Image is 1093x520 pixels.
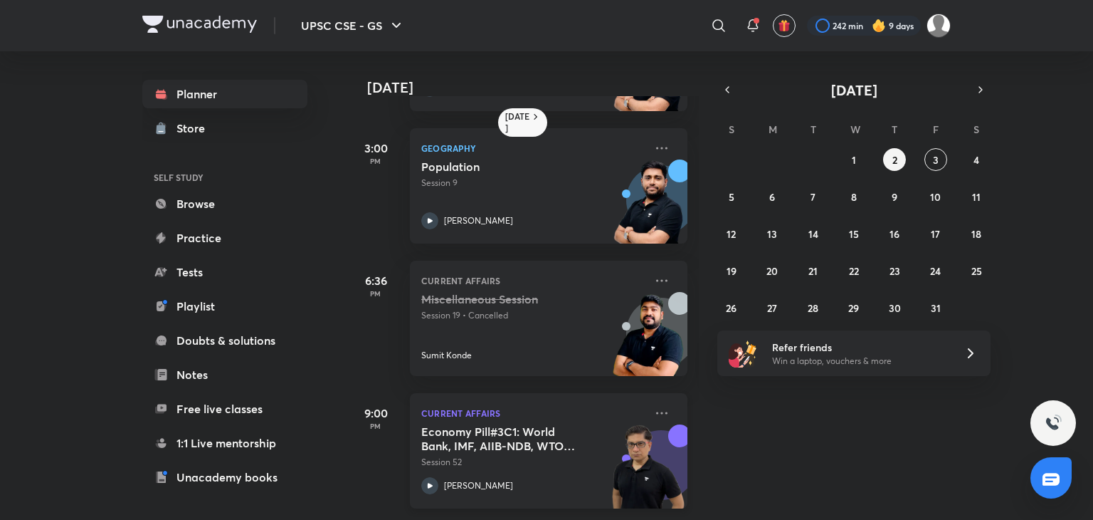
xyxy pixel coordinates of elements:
button: UPSC CSE - GS [292,11,413,40]
abbr: October 31, 2025 [931,301,941,315]
p: Win a laptop, vouchers & more [772,355,947,368]
h5: 9:00 [347,405,404,422]
p: Session 52 [421,456,645,469]
p: Current Affairs [421,272,645,289]
h5: 3:00 [347,140,404,157]
button: October 28, 2025 [802,296,825,319]
button: October 23, 2025 [883,259,906,282]
button: October 21, 2025 [802,259,825,282]
abbr: October 23, 2025 [889,264,900,278]
h5: Population [421,160,598,174]
img: ttu [1045,415,1062,432]
p: Geography [421,140,645,157]
a: Notes [142,360,307,389]
button: October 5, 2025 [720,185,743,208]
abbr: October 21, 2025 [808,264,818,278]
abbr: October 18, 2025 [971,227,981,241]
abbr: October 1, 2025 [852,153,856,167]
button: avatar [773,14,796,37]
img: unacademy [609,292,687,390]
abbr: Tuesday [810,123,816,136]
abbr: October 20, 2025 [766,264,778,278]
abbr: Wednesday [850,123,860,136]
abbr: October 4, 2025 [973,153,979,167]
abbr: October 15, 2025 [849,227,859,241]
abbr: October 17, 2025 [931,227,940,241]
p: Sumit Konde [421,349,472,362]
button: October 8, 2025 [843,185,865,208]
abbr: October 9, 2025 [892,190,897,204]
abbr: October 24, 2025 [930,264,941,278]
abbr: October 14, 2025 [808,227,818,241]
button: October 22, 2025 [843,259,865,282]
abbr: October 3, 2025 [933,153,939,167]
button: [DATE] [737,80,971,100]
abbr: Monday [769,123,777,136]
h4: [DATE] [367,79,702,96]
abbr: October 10, 2025 [930,190,941,204]
abbr: October 11, 2025 [972,190,981,204]
abbr: October 2, 2025 [892,153,897,167]
abbr: October 12, 2025 [727,227,736,241]
abbr: October 25, 2025 [971,264,982,278]
button: October 25, 2025 [965,259,988,282]
p: Current Affairs [421,405,645,422]
p: [PERSON_NAME] [444,214,513,227]
button: October 14, 2025 [802,222,825,245]
img: referral [729,339,757,368]
button: October 18, 2025 [965,222,988,245]
abbr: October 28, 2025 [808,301,818,315]
img: streak [872,19,886,33]
img: SP [926,14,951,38]
a: Free live classes [142,395,307,423]
button: October 11, 2025 [965,185,988,208]
abbr: October 8, 2025 [851,190,857,204]
a: Unacademy books [142,463,307,492]
div: Store [176,120,213,137]
a: Playlist [142,292,307,321]
abbr: October 7, 2025 [810,190,815,204]
button: October 24, 2025 [924,259,947,282]
img: unacademy [609,160,687,258]
a: Planner [142,80,307,108]
button: October 17, 2025 [924,222,947,245]
button: October 9, 2025 [883,185,906,208]
img: Company Logo [142,16,257,33]
button: October 30, 2025 [883,296,906,319]
abbr: October 13, 2025 [767,227,777,241]
abbr: Sunday [729,123,734,136]
a: 1:1 Live mentorship [142,429,307,457]
h6: [DATE] [505,111,530,134]
h6: SELF STUDY [142,165,307,189]
h5: 6:36 [347,272,404,289]
abbr: October 29, 2025 [848,301,859,315]
abbr: Friday [933,123,939,136]
p: [PERSON_NAME] [444,479,513,492]
abbr: October 19, 2025 [727,264,736,278]
h5: Economy Pill#3C1: World Bank, IMF, AIIB-NDB, WTO Intro [421,425,598,453]
p: Session 19 • Cancelled [421,309,645,322]
button: October 15, 2025 [843,222,865,245]
abbr: October 5, 2025 [729,190,734,204]
p: Session 9 [421,177,645,189]
button: October 29, 2025 [843,296,865,319]
p: PM [347,289,404,298]
h5: Miscellaneous Session [421,292,598,306]
button: October 12, 2025 [720,222,743,245]
button: October 4, 2025 [965,148,988,171]
button: October 3, 2025 [924,148,947,171]
a: Doubts & solutions [142,326,307,355]
button: October 19, 2025 [720,259,743,282]
button: October 2, 2025 [883,148,906,171]
abbr: October 6, 2025 [769,190,775,204]
button: October 27, 2025 [761,296,783,319]
abbr: October 27, 2025 [767,301,777,315]
a: Tests [142,258,307,286]
img: avatar [778,19,791,32]
button: October 26, 2025 [720,296,743,319]
button: October 6, 2025 [761,185,783,208]
a: Practice [142,224,307,252]
button: October 16, 2025 [883,222,906,245]
button: October 31, 2025 [924,296,947,319]
abbr: October 16, 2025 [889,227,899,241]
